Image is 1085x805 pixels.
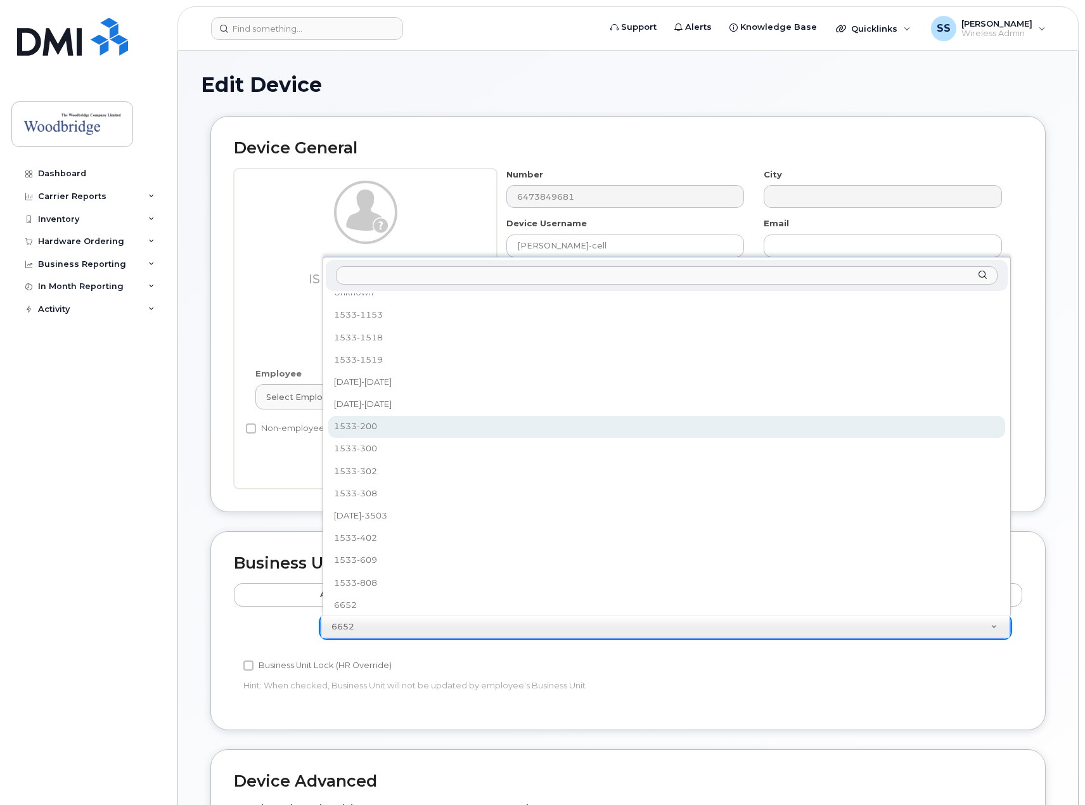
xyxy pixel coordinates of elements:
[330,573,1004,593] div: 1533-808
[330,595,1004,615] div: 6652
[330,283,1004,302] div: Unknown
[330,506,1004,525] div: [DATE]-3503
[330,328,1004,347] div: 1533-1518
[330,528,1004,548] div: 1533-402
[330,461,1004,481] div: 1533-302
[330,350,1004,370] div: 1533-1519
[330,439,1004,459] div: 1533-300
[330,551,1004,570] div: 1533-609
[330,372,1004,392] div: [DATE]-[DATE]
[330,394,1004,414] div: [DATE]-[DATE]
[330,306,1004,325] div: 1533-1153
[330,417,1004,437] div: 1533-200
[330,484,1004,503] div: 1533-308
